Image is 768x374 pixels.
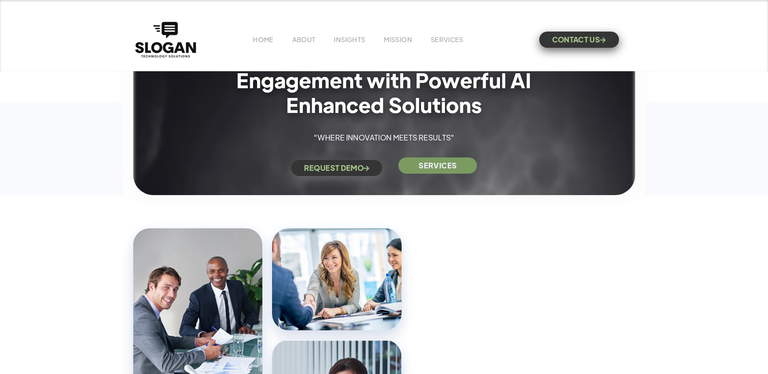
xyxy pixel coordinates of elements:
[364,166,369,171] span: 
[280,132,488,144] p: "WHERE INNOVATION MEETS RESULTS"
[133,20,198,59] a: home
[219,42,550,117] h1: Revolutionize Your Audience Engagement with Powerful AI Enhanced Solutions
[431,35,464,44] a: SERVICES
[334,35,365,44] a: INSIGHTS
[419,161,457,170] strong: SERVICES
[539,32,619,48] a: CONTACT US
[292,35,316,44] a: ABOUT
[600,37,606,42] span: 
[253,35,273,44] a: HOME
[291,160,383,176] a: REQUEST DEMO
[398,157,477,174] a: SERVICES
[384,35,412,44] a: MISSION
